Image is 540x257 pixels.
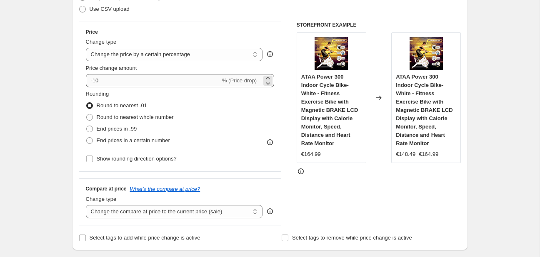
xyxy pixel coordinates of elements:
span: Change type [86,196,117,202]
button: What's the compare at price? [130,186,200,192]
span: Select tags to add while price change is active [90,235,200,241]
span: % (Price drop) [222,77,257,84]
span: Round to nearest .01 [97,102,147,109]
span: End prices in .99 [97,126,137,132]
img: 71CokHxO65L._AC_SL1275_80x.jpg [410,37,443,70]
span: Round to nearest whole number [97,114,174,120]
input: -15 [86,74,220,87]
span: End prices in a certain number [97,137,170,143]
h3: Price [86,29,98,35]
span: Price change amount [86,65,137,71]
span: Rounding [86,91,109,97]
span: Change type [86,39,117,45]
span: ATAA Power 300 Indoor Cycle Bike- White - Fitness Exercise Bike with Magnetic BRAKE LCD Display w... [301,74,358,146]
span: Show rounding direction options? [97,156,177,162]
div: help [266,50,274,58]
strike: €164.99 [419,150,438,158]
h3: Compare at price [86,185,127,192]
div: €148.49 [396,150,415,158]
div: €164.99 [301,150,321,158]
div: help [266,207,274,215]
span: Use CSV upload [90,6,130,12]
h6: STOREFRONT EXAMPLE [297,22,461,28]
span: Select tags to remove while price change is active [292,235,412,241]
img: 71CokHxO65L._AC_SL1275_80x.jpg [315,37,348,70]
span: ATAA Power 300 Indoor Cycle Bike- White - Fitness Exercise Bike with Magnetic BRAKE LCD Display w... [396,74,453,146]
